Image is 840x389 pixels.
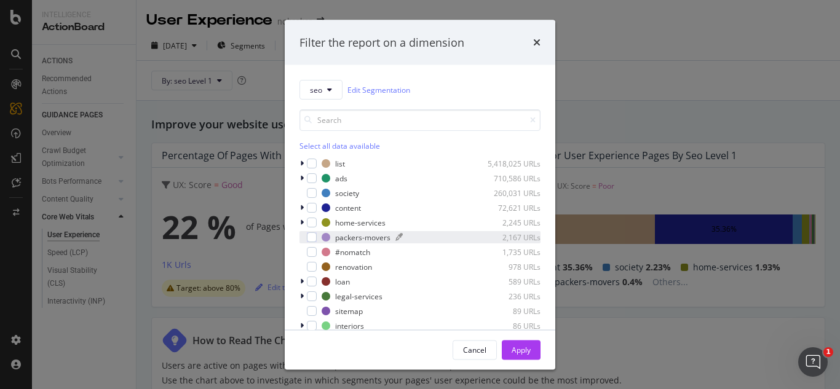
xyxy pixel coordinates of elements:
div: legal-services [335,291,382,301]
button: Cancel [453,340,497,360]
div: 710,586 URLs [480,173,541,183]
div: 89 URLs [480,305,541,316]
div: sitemap [335,305,363,316]
span: seo [310,84,322,95]
div: Select all data available [299,141,541,151]
div: ads [335,173,347,183]
div: modal [285,20,555,369]
div: 589 URLs [480,276,541,286]
div: society [335,187,359,198]
div: packers-movers [335,232,390,242]
div: loan [335,276,350,286]
div: list [335,158,345,168]
div: Filter the report on a dimension [299,34,464,50]
div: home-services [335,217,386,227]
div: 5,418,025 URLs [480,158,541,168]
div: 72,621 URLs [480,202,541,213]
div: 1,735 URLs [480,246,541,257]
button: seo [299,80,343,100]
div: 260,031 URLs [480,187,541,198]
div: 86 URLs [480,320,541,331]
div: #nomatch [335,246,370,257]
div: 2,245 URLs [480,217,541,227]
div: renovation [335,261,372,272]
a: Edit Segmentation [347,83,410,96]
div: interiors [335,320,364,331]
button: Apply [502,340,541,360]
iframe: Intercom live chat [798,347,828,377]
input: Search [299,109,541,131]
div: 2,167 URLs [480,232,541,242]
div: 978 URLs [480,261,541,272]
span: 1 [823,347,833,357]
div: Apply [512,344,531,355]
div: 236 URLs [480,291,541,301]
div: times [533,34,541,50]
div: Cancel [463,344,486,355]
div: content [335,202,361,213]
